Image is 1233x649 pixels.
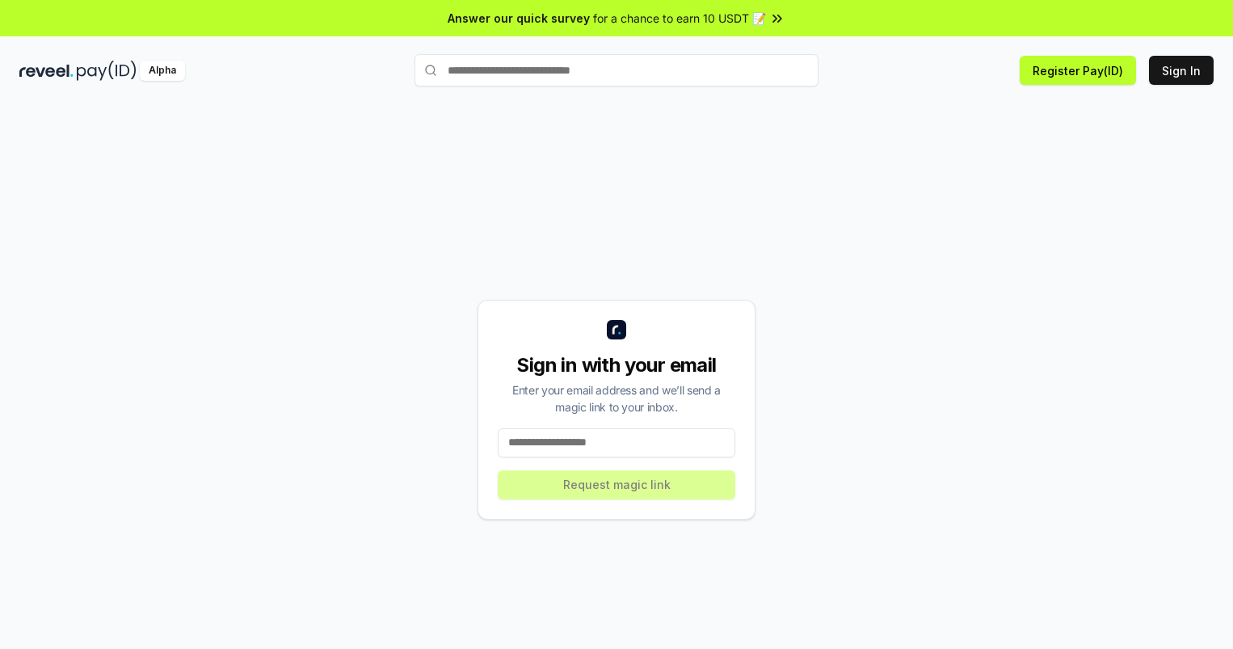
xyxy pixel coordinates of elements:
img: pay_id [77,61,137,81]
span: Answer our quick survey [448,10,590,27]
img: logo_small [607,320,626,339]
span: for a chance to earn 10 USDT 📝 [593,10,766,27]
button: Register Pay(ID) [1020,56,1136,85]
div: Alpha [140,61,185,81]
img: reveel_dark [19,61,74,81]
div: Enter your email address and we’ll send a magic link to your inbox. [498,381,735,415]
div: Sign in with your email [498,352,735,378]
button: Sign In [1149,56,1214,85]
